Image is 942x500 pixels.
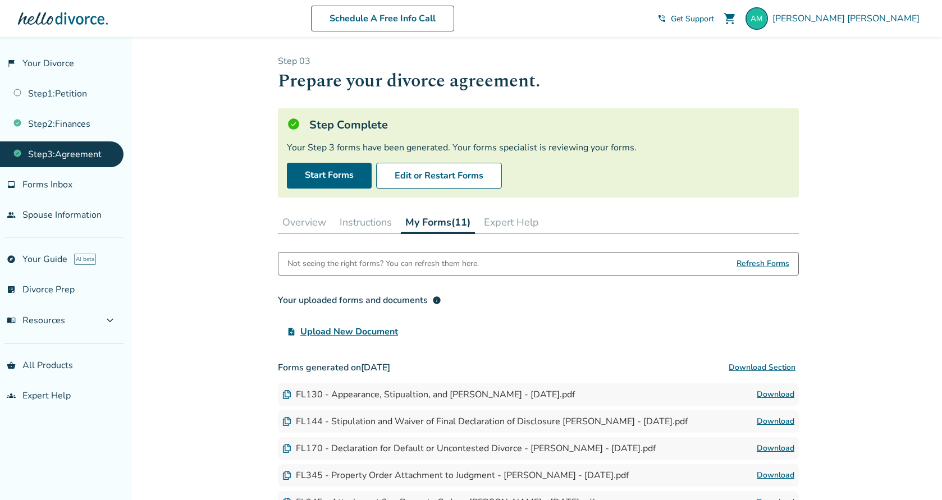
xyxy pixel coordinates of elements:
span: people [7,210,16,219]
span: AI beta [74,254,96,265]
button: Download Section [725,356,799,379]
span: Refresh Forms [737,253,789,275]
span: phone_in_talk [657,14,666,23]
span: shopping_cart [723,12,737,25]
span: menu_book [7,316,16,325]
div: Your Step 3 forms have been generated. Your forms specialist is reviewing your forms. [287,141,790,154]
button: My Forms(11) [401,211,475,234]
img: Document [282,417,291,426]
a: Download [757,442,794,455]
img: Document [282,444,291,453]
button: Expert Help [479,211,543,233]
span: shopping_basket [7,361,16,370]
h1: Prepare your divorce agreement. [278,67,799,95]
button: Instructions [335,211,396,233]
a: Download [757,469,794,482]
div: FL170 - Declaration for Default or Uncontested Divorce - [PERSON_NAME] - [DATE].pdf [282,442,656,455]
span: Get Support [671,13,714,24]
img: Document [282,471,291,480]
a: Download [757,415,794,428]
span: [PERSON_NAME] [PERSON_NAME] [772,12,924,25]
span: Resources [7,314,65,327]
span: list_alt_check [7,285,16,294]
div: Your uploaded forms and documents [278,293,441,307]
span: inbox [7,180,16,189]
iframe: Chat Widget [886,446,942,500]
span: Upload New Document [300,325,398,338]
span: explore [7,255,16,264]
p: Step 0 3 [278,55,799,67]
h5: Step Complete [309,117,388,132]
div: FL345 - Property Order Attachment to Judgment - [PERSON_NAME] - [DATE].pdf [282,469,629,481]
img: andres@manriquez.com [746,7,768,30]
button: Overview [278,211,331,233]
div: FL130 - Appearance, Stipualtion, and [PERSON_NAME] - [DATE].pdf [282,388,575,401]
span: flag_2 [7,59,16,68]
button: Edit or Restart Forms [376,163,502,189]
img: Document [282,390,291,399]
a: phone_in_talkGet Support [657,13,714,24]
a: Schedule A Free Info Call [311,6,454,31]
span: upload_file [287,327,296,336]
span: Forms Inbox [22,178,72,191]
span: groups [7,391,16,400]
span: expand_more [103,314,117,327]
a: Download [757,388,794,401]
span: info [432,296,441,305]
div: FL144 - Stipulation and Waiver of Final Declaration of Disclosure [PERSON_NAME] - [DATE].pdf [282,415,688,428]
h3: Forms generated on [DATE] [278,356,799,379]
a: Start Forms [287,163,372,189]
div: Not seeing the right forms? You can refresh them here. [287,253,479,275]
